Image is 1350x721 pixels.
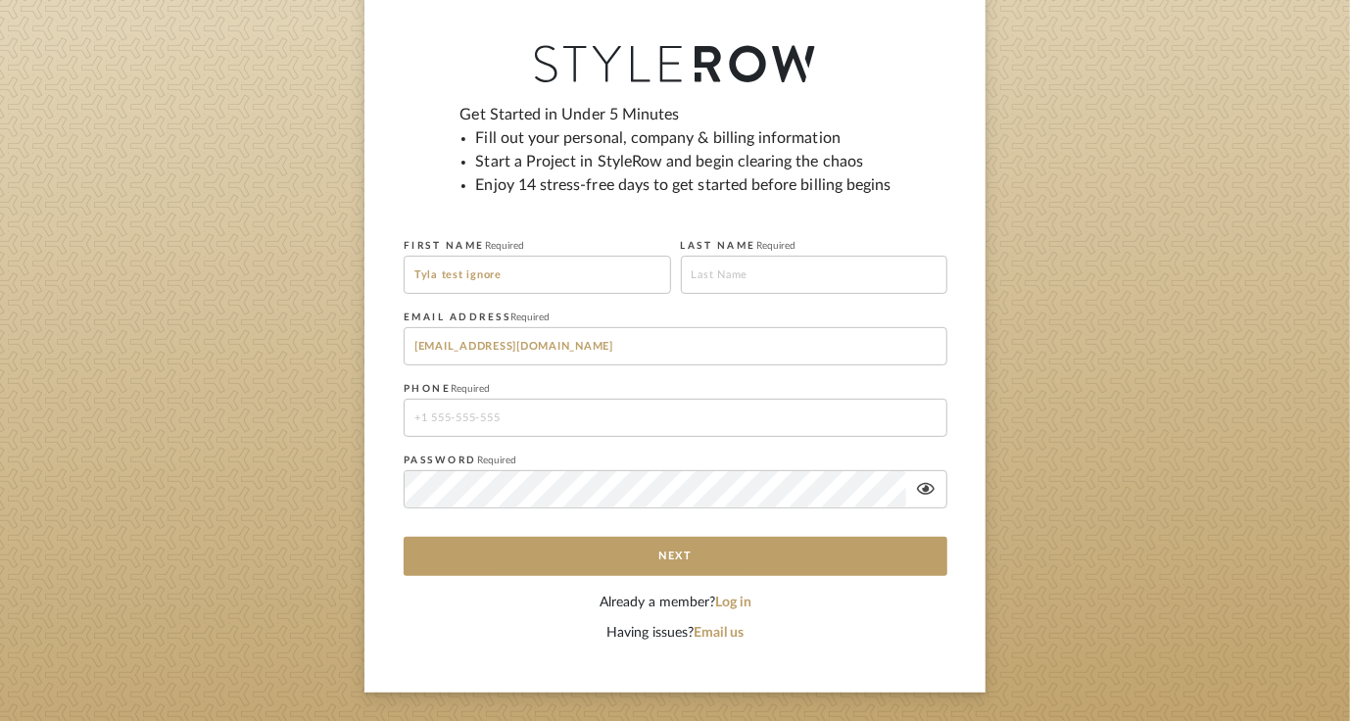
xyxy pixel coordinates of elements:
[476,150,892,173] li: Start a Project in StyleRow and begin clearing the chaos
[511,312,551,322] span: Required
[681,240,796,252] label: LAST NAME
[404,455,516,466] label: PASSWORD
[404,312,551,323] label: EMAIL ADDRESS
[404,240,524,252] label: FIRST NAME
[477,456,516,465] span: Required
[460,103,892,213] div: Get Started in Under 5 Minutes
[404,327,947,365] input: me@example.com
[476,173,892,197] li: Enjoy 14 stress-free days to get started before billing begins
[404,537,947,576] button: Next
[404,399,947,437] input: +1 555-555-555
[452,384,491,394] span: Required
[404,383,491,395] label: PHONE
[485,241,524,251] span: Required
[404,593,947,613] div: Already a member?
[715,593,751,613] button: Log in
[681,256,948,294] input: Last Name
[476,126,892,150] li: Fill out your personal, company & billing information
[404,256,671,294] input: First Name
[404,623,947,644] div: Having issues?
[695,626,745,640] a: Email us
[756,241,796,251] span: Required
